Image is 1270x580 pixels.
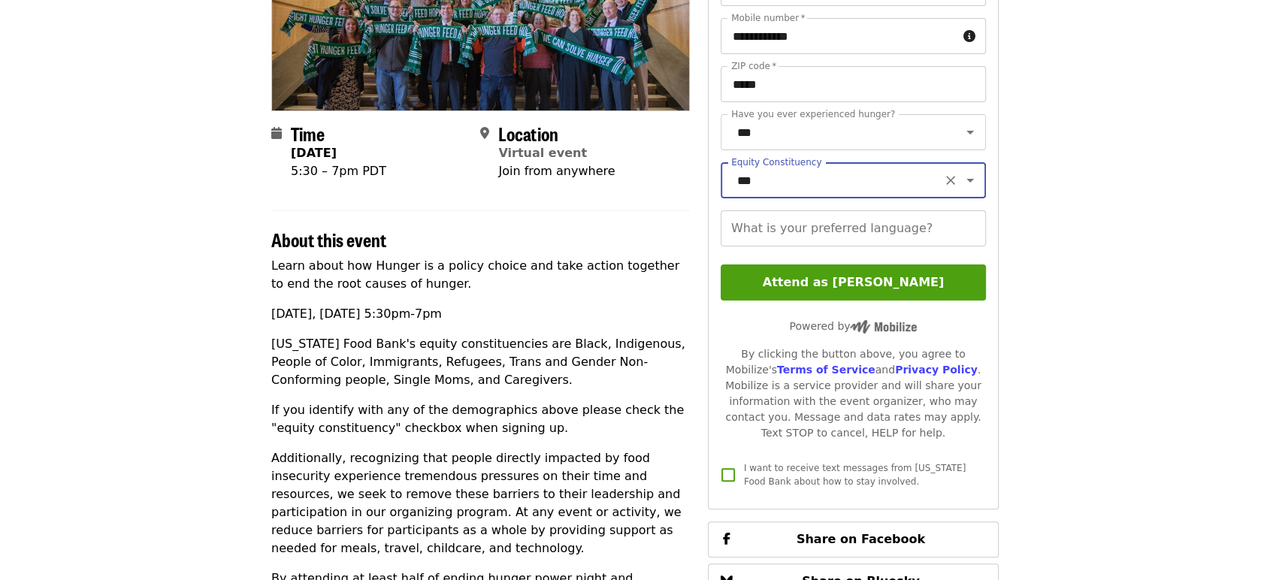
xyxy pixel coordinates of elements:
a: Terms of Service [777,364,875,376]
p: Learn about how Hunger is a policy choice and take action together to end the root causes of hunger. [271,257,690,293]
a: Virtual event [498,146,587,160]
span: Join from anywhere [498,164,615,178]
img: Powered by Mobilize [850,320,917,334]
input: ZIP code [721,66,986,102]
i: circle-info icon [963,29,975,44]
label: ZIP code [731,62,776,71]
button: Attend as [PERSON_NAME] [721,264,986,301]
a: Privacy Policy [895,364,978,376]
button: Clear [940,170,961,191]
button: Open [960,170,981,191]
label: Have you ever experienced hunger? [731,110,895,119]
p: [DATE], [DATE] 5:30pm-7pm [271,305,690,323]
input: Mobile number [721,18,957,54]
span: I want to receive text messages from [US_STATE] Food Bank about how to stay involved. [744,463,966,487]
div: By clicking the button above, you agree to Mobilize's and . Mobilize is a service provider and wi... [721,346,986,441]
span: Share on Facebook [797,532,925,546]
button: Share on Facebook [708,521,999,557]
span: Time [291,120,325,147]
strong: [DATE] [291,146,337,160]
i: map-marker-alt icon [480,126,489,140]
button: Open [960,122,981,143]
span: Location [498,120,558,147]
input: What is your preferred language? [721,210,986,246]
span: Powered by [789,320,917,332]
span: About this event [271,226,386,252]
i: calendar icon [271,126,282,140]
p: Additionally, recognizing that people directly impacted by food insecurity experience tremendous ... [271,449,690,557]
label: Equity Constituency [731,158,821,167]
p: If you identify with any of the demographics above please check the "equity constituency" checkbo... [271,401,690,437]
div: 5:30 – 7pm PDT [291,162,386,180]
label: Mobile number [731,14,805,23]
p: [US_STATE] Food Bank's equity constituencies are Black, Indigenous, People of Color, Immigrants, ... [271,335,690,389]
